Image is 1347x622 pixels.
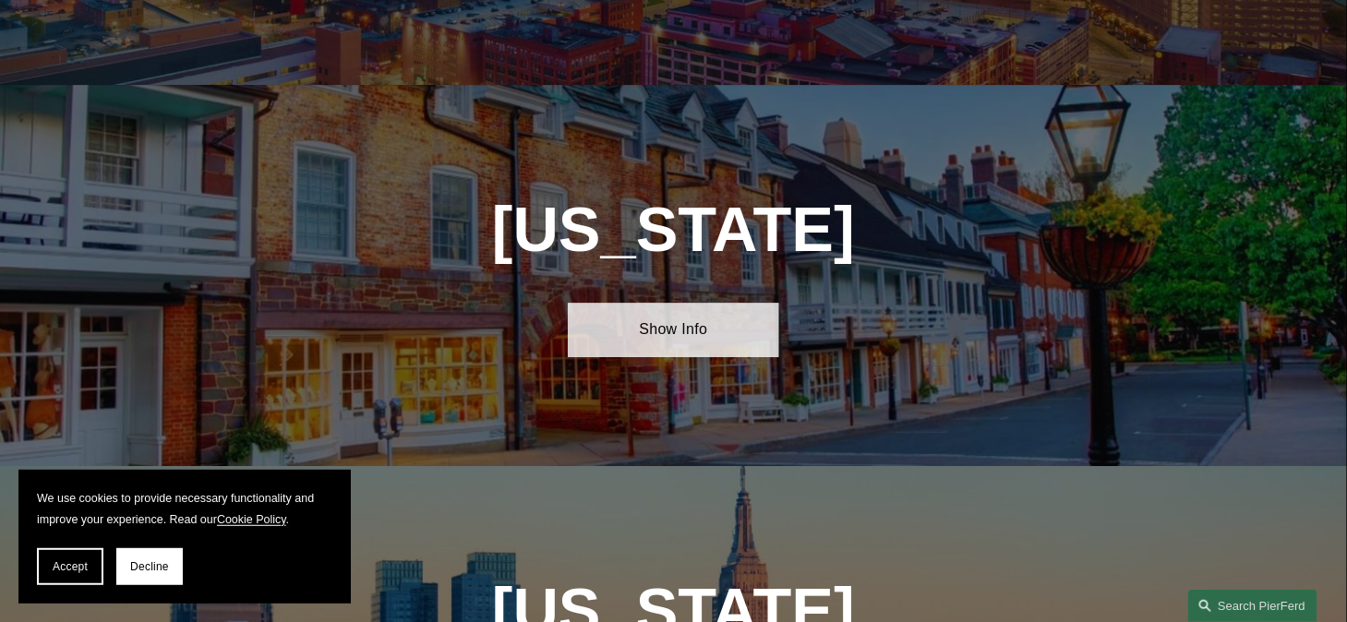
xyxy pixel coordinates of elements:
[568,303,779,357] a: Show Info
[18,470,351,604] section: Cookie banner
[37,548,103,585] button: Accept
[37,488,332,530] p: We use cookies to provide necessary functionality and improve your experience. Read our .
[1188,590,1317,622] a: Search this site
[217,513,286,526] a: Cookie Policy
[116,548,183,585] button: Decline
[410,194,937,266] h1: [US_STATE]
[53,560,88,573] span: Accept
[130,560,169,573] span: Decline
